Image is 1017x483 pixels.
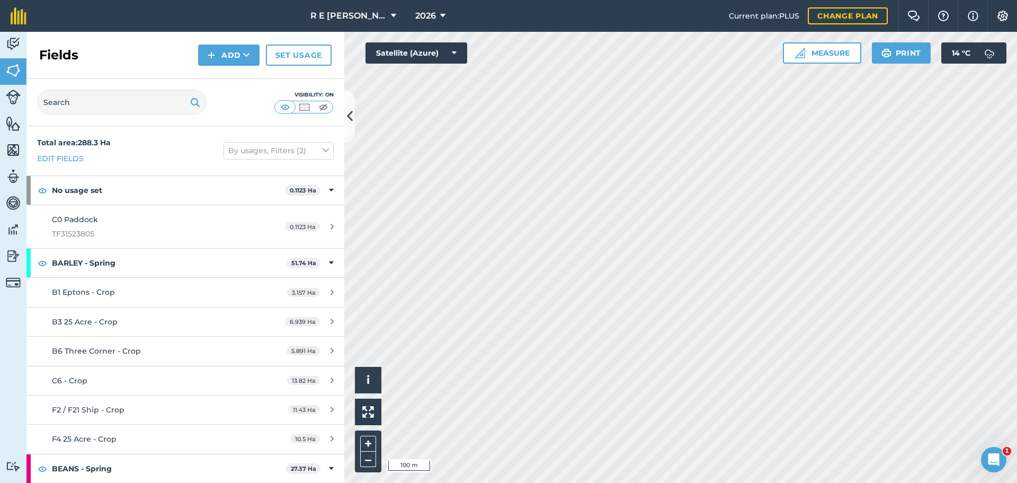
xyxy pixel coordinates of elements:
img: svg+xml;base64,PHN2ZyB4bWxucz0iaHR0cDovL3d3dy53My5vcmcvMjAwMC9zdmciIHdpZHRoPSI1MCIgaGVpZ2h0PSI0MC... [279,102,292,112]
img: Ruler icon [795,48,805,58]
span: TF31523805 [52,228,251,240]
strong: 27.37 Ha [291,465,316,472]
img: svg+xml;base64,PD94bWwgdmVyc2lvbj0iMS4wIiBlbmNvZGluZz0idXRmLTgiPz4KPCEtLSBHZW5lcmF0b3I6IEFkb2JlIE... [6,248,21,264]
img: A cog icon [996,11,1009,21]
button: By usages, Filters (2) [224,142,334,159]
img: svg+xml;base64,PHN2ZyB4bWxucz0iaHR0cDovL3d3dy53My5vcmcvMjAwMC9zdmciIHdpZHRoPSI1NiIgaGVpZ2h0PSI2MC... [6,116,21,131]
a: B3 25 Acre - Crop6.939 Ha [26,308,344,336]
a: B6 Three Corner - Crop5.891 Ha [26,337,344,365]
img: svg+xml;base64,PD94bWwgdmVyc2lvbj0iMS4wIiBlbmNvZGluZz0idXRmLTgiPz4KPCEtLSBHZW5lcmF0b3I6IEFkb2JlIE... [6,195,21,211]
img: Four arrows, one pointing top left, one top right, one bottom right and the last bottom left [362,406,374,418]
img: svg+xml;base64,PHN2ZyB4bWxucz0iaHR0cDovL3d3dy53My5vcmcvMjAwMC9zdmciIHdpZHRoPSIxNyIgaGVpZ2h0PSIxNy... [968,10,978,22]
strong: Total area : 288.3 Ha [37,138,111,147]
button: Add [198,45,260,66]
span: F2 / F21 Ship - Crop [52,405,124,415]
img: svg+xml;base64,PD94bWwgdmVyc2lvbj0iMS4wIiBlbmNvZGluZz0idXRmLTgiPz4KPCEtLSBHZW5lcmF0b3I6IEFkb2JlIE... [6,461,21,471]
a: C0 PaddockTF315238050.1123 Ha [26,205,344,248]
img: svg+xml;base64,PHN2ZyB4bWxucz0iaHR0cDovL3d3dy53My5vcmcvMjAwMC9zdmciIHdpZHRoPSI1MCIgaGVpZ2h0PSI0MC... [317,102,330,112]
button: Satellite (Azure) [365,42,467,64]
span: 13.82 Ha [287,376,320,385]
input: Search [37,90,207,115]
a: C6 - Crop13.82 Ha [26,366,344,395]
a: Set usage [266,45,332,66]
div: BEANS - Spring27.37 Ha [26,454,344,483]
span: F4 25 Acre - Crop [52,434,117,444]
strong: BEANS - Spring [52,454,286,483]
img: svg+xml;base64,PD94bWwgdmVyc2lvbj0iMS4wIiBlbmNvZGluZz0idXRmLTgiPz4KPCEtLSBHZW5lcmF0b3I6IEFkb2JlIE... [6,275,21,290]
a: Change plan [808,7,888,24]
span: 5.891 Ha [287,346,320,355]
span: 10.5 Ha [290,434,320,443]
img: svg+xml;base64,PHN2ZyB4bWxucz0iaHR0cDovL3d3dy53My5vcmcvMjAwMC9zdmciIHdpZHRoPSIxOCIgaGVpZ2h0PSIyNC... [38,462,47,475]
span: 6.939 Ha [285,317,320,326]
img: svg+xml;base64,PHN2ZyB4bWxucz0iaHR0cDovL3d3dy53My5vcmcvMjAwMC9zdmciIHdpZHRoPSIxOSIgaGVpZ2h0PSIyNC... [190,96,200,109]
div: No usage set0.1123 Ha [26,176,344,205]
span: B3 25 Acre - Crop [52,317,118,327]
img: svg+xml;base64,PHN2ZyB4bWxucz0iaHR0cDovL3d3dy53My5vcmcvMjAwMC9zdmciIHdpZHRoPSI1NiIgaGVpZ2h0PSI2MC... [6,63,21,78]
img: svg+xml;base64,PHN2ZyB4bWxucz0iaHR0cDovL3d3dy53My5vcmcvMjAwMC9zdmciIHdpZHRoPSIxNCIgaGVpZ2h0PSIyNC... [208,49,215,62]
span: i [367,373,370,387]
span: B1 Eptons - Crop [52,287,115,297]
img: svg+xml;base64,PHN2ZyB4bWxucz0iaHR0cDovL3d3dy53My5vcmcvMjAwMC9zdmciIHdpZHRoPSI1NiIgaGVpZ2h0PSI2MC... [6,142,21,158]
div: BARLEY - Spring51.74 Ha [26,249,344,277]
span: 14 ° C [952,42,970,64]
a: B1 Eptons - Crop3.157 Ha [26,278,344,306]
a: F2 / F21 Ship - Crop11.43 Ha [26,396,344,424]
button: – [360,452,376,467]
strong: No usage set [52,176,285,205]
img: svg+xml;base64,PD94bWwgdmVyc2lvbj0iMS4wIiBlbmNvZGluZz0idXRmLTgiPz4KPCEtLSBHZW5lcmF0b3I6IEFkb2JlIE... [6,222,21,238]
span: R E [PERSON_NAME] [310,10,387,22]
span: Current plan : PLUS [729,10,799,22]
h2: Fields [39,47,78,64]
img: svg+xml;base64,PHN2ZyB4bWxucz0iaHR0cDovL3d3dy53My5vcmcvMjAwMC9zdmciIHdpZHRoPSI1MCIgaGVpZ2h0PSI0MC... [298,102,311,112]
img: svg+xml;base64,PD94bWwgdmVyc2lvbj0iMS4wIiBlbmNvZGluZz0idXRmLTgiPz4KPCEtLSBHZW5lcmF0b3I6IEFkb2JlIE... [6,36,21,52]
button: i [355,367,381,393]
img: svg+xml;base64,PHN2ZyB4bWxucz0iaHR0cDovL3d3dy53My5vcmcvMjAwMC9zdmciIHdpZHRoPSIxOCIgaGVpZ2h0PSIyNC... [38,257,47,269]
span: 2026 [415,10,436,22]
a: Edit fields [37,153,84,164]
span: B6 Three Corner - Crop [52,346,141,356]
strong: BARLEY - Spring [52,249,287,277]
span: C6 - Crop [52,376,87,385]
button: Measure [783,42,861,64]
a: F4 25 Acre - Crop10.5 Ha [26,425,344,453]
img: svg+xml;base64,PHN2ZyB4bWxucz0iaHR0cDovL3d3dy53My5vcmcvMjAwMC9zdmciIHdpZHRoPSIxOCIgaGVpZ2h0PSIyNC... [38,184,47,197]
button: 14 °C [941,42,1006,64]
strong: 0.1123 Ha [290,187,316,194]
img: svg+xml;base64,PD94bWwgdmVyc2lvbj0iMS4wIiBlbmNvZGluZz0idXRmLTgiPz4KPCEtLSBHZW5lcmF0b3I6IEFkb2JlIE... [979,42,1000,64]
img: svg+xml;base64,PD94bWwgdmVyc2lvbj0iMS4wIiBlbmNvZGluZz0idXRmLTgiPz4KPCEtLSBHZW5lcmF0b3I6IEFkb2JlIE... [6,169,21,185]
span: 3.157 Ha [287,288,320,297]
span: C0 Paddock [52,215,98,224]
span: 11.43 Ha [288,405,320,414]
img: fieldmargin Logo [11,7,26,24]
img: svg+xml;base64,PD94bWwgdmVyc2lvbj0iMS4wIiBlbmNvZGluZz0idXRmLTgiPz4KPCEtLSBHZW5lcmF0b3I6IEFkb2JlIE... [6,90,21,104]
span: 0.1123 Ha [285,222,320,231]
button: Print [872,42,931,64]
img: A question mark icon [937,11,950,21]
iframe: Intercom live chat [981,447,1006,472]
img: Two speech bubbles overlapping with the left bubble in the forefront [907,11,920,21]
button: + [360,436,376,452]
div: Visibility: On [274,91,334,99]
img: svg+xml;base64,PHN2ZyB4bWxucz0iaHR0cDovL3d3dy53My5vcmcvMjAwMC9zdmciIHdpZHRoPSIxOSIgaGVpZ2h0PSIyNC... [881,47,891,59]
span: 1 [1003,447,1011,455]
strong: 51.74 Ha [291,259,316,267]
